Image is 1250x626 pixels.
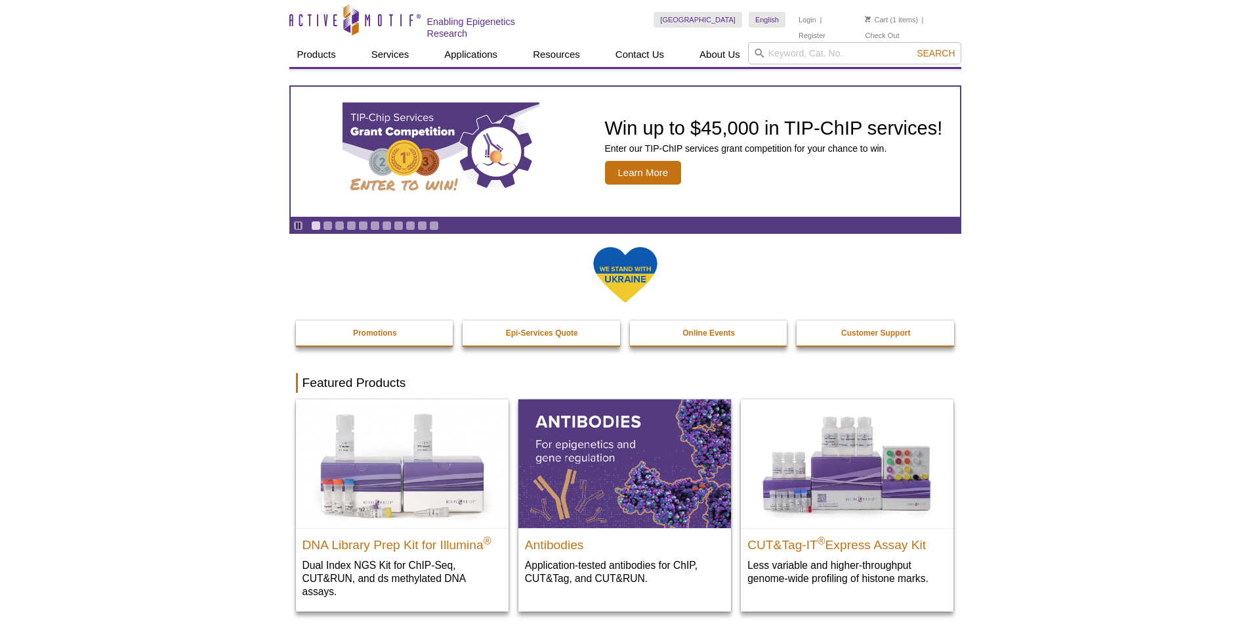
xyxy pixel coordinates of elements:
[346,221,356,231] a: Go to slide 4
[682,328,735,338] strong: Online Events
[748,42,961,64] input: Keyword, Cat. No.
[417,221,427,231] a: Go to slide 10
[302,558,502,598] p: Dual Index NGS Kit for ChIP-Seq, CUT&RUN, and ds methylated DNA assays.
[293,221,303,231] a: Toggle autoplay
[797,321,955,346] a: Customer Support
[820,12,822,28] li: |
[518,399,731,598] a: All Antibodies Antibodies Application-tested antibodies for ChIP, CUT&Tag, and CUT&RUN.
[436,42,505,67] a: Applications
[343,102,539,201] img: TIP-ChIP Services Grant Competition
[296,399,509,528] img: DNA Library Prep Kit for Illumina
[865,31,899,40] a: Check Out
[484,535,491,547] sup: ®
[289,42,344,67] a: Products
[741,399,953,598] a: CUT&Tag-IT® Express Assay Kit CUT&Tag-IT®Express Assay Kit Less variable and higher-throughput ge...
[608,42,672,67] a: Contact Us
[506,328,578,338] strong: Epi-Services Quote
[394,221,404,231] a: Go to slide 8
[865,12,918,28] li: (1 items)
[406,221,415,231] a: Go to slide 9
[922,12,924,28] li: |
[913,47,959,59] button: Search
[917,48,955,58] span: Search
[364,42,417,67] a: Services
[323,221,333,231] a: Go to slide 2
[427,16,558,39] h2: Enabling Epigenetics Research
[291,87,960,217] a: TIP-ChIP Services Grant Competition Win up to $45,000 in TIP-ChIP services! Enter our TIP-ChIP se...
[463,321,621,346] a: Epi-Services Quote
[429,221,439,231] a: Go to slide 11
[747,558,947,585] p: Less variable and higher-throughput genome-wide profiling of histone marks​.
[865,15,888,24] a: Cart
[518,399,731,528] img: All Antibodies
[818,535,825,547] sup: ®
[741,399,953,528] img: CUT&Tag-IT® Express Assay Kit
[630,321,789,346] a: Online Events
[605,143,943,154] p: Enter our TIP-ChIP services grant competition for your chance to win.
[749,12,785,28] a: English
[296,321,455,346] a: Promotions
[296,399,509,612] a: DNA Library Prep Kit for Illumina DNA Library Prep Kit for Illumina® Dual Index NGS Kit for ChIP-...
[605,118,943,138] h2: Win up to $45,000 in TIP-ChIP services!
[799,15,816,24] a: Login
[593,246,658,304] img: We Stand With Ukraine
[841,328,910,338] strong: Customer Support
[605,161,682,185] span: Learn More
[370,221,380,231] a: Go to slide 6
[799,31,825,40] a: Register
[654,12,742,28] a: [GEOGRAPHIC_DATA]
[525,558,724,585] p: Application-tested antibodies for ChIP, CUT&Tag, and CUT&RUN.
[302,532,502,552] h2: DNA Library Prep Kit for Illumina
[525,42,588,67] a: Resources
[865,16,871,22] img: Your Cart
[291,87,960,217] article: TIP-ChIP Services Grant Competition
[311,221,321,231] a: Go to slide 1
[692,42,748,67] a: About Us
[747,532,947,552] h2: CUT&Tag-IT Express Assay Kit
[525,532,724,552] h2: Antibodies
[296,373,955,393] h2: Featured Products
[335,221,344,231] a: Go to slide 3
[382,221,392,231] a: Go to slide 7
[358,221,368,231] a: Go to slide 5
[353,328,397,338] strong: Promotions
